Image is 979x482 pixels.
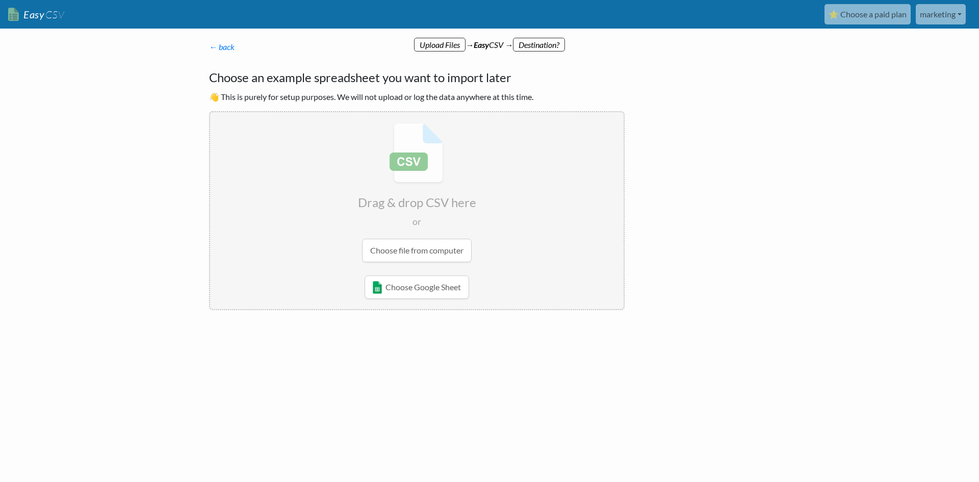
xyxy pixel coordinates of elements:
a: EasyCSV [8,4,64,25]
a: Choose Google Sheet [365,275,469,299]
div: → CSV → [199,29,780,51]
a: ⭐ Choose a paid plan [825,4,911,24]
h4: Choose an example spreadsheet you want to import later [209,68,625,87]
a: ← back [209,42,235,52]
iframe: Drift Widget Chat Controller [928,431,967,470]
p: 👋 This is purely for setup purposes. We will not upload or log the data anywhere at this time. [209,91,625,103]
span: CSV [44,8,64,21]
a: marketing [916,4,966,24]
